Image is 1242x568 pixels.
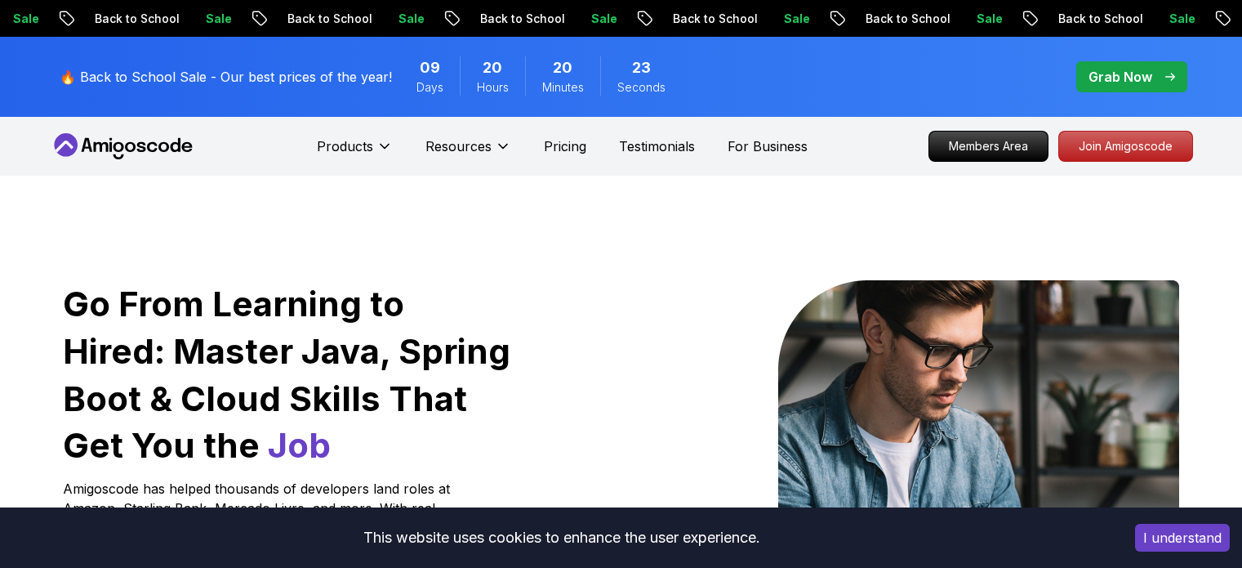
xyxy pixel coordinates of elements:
p: Back to School [66,11,177,27]
button: Resources [425,136,511,169]
p: Back to School [837,11,948,27]
a: Pricing [544,136,586,156]
button: Products [317,136,393,169]
a: For Business [728,136,808,156]
p: Back to School [259,11,370,27]
a: Members Area [928,131,1048,162]
a: Join Amigoscode [1058,131,1193,162]
p: Back to School [1030,11,1141,27]
p: Grab Now [1088,67,1152,87]
p: Products [317,136,373,156]
p: Members Area [929,132,1048,161]
button: Accept cookies [1135,524,1230,552]
span: Job [268,424,331,466]
h1: Go From Learning to Hired: Master Java, Spring Boot & Cloud Skills That Get You the [63,280,513,469]
p: Sale [563,11,615,27]
span: Hours [477,79,509,96]
div: This website uses cookies to enhance the user experience. [12,520,1111,556]
span: 9 Days [420,56,440,79]
p: 🔥 Back to School Sale - Our best prices of the year! [60,67,392,87]
p: Sale [370,11,422,27]
p: Back to School [644,11,755,27]
p: Sale [755,11,808,27]
p: Resources [425,136,492,156]
a: Testimonials [619,136,695,156]
p: Sale [1141,11,1193,27]
p: Join Amigoscode [1059,132,1192,161]
p: Sale [948,11,1000,27]
span: 23 Seconds [632,56,651,79]
p: Sale [177,11,229,27]
p: Amigoscode has helped thousands of developers land roles at Amazon, Starling Bank, Mercado Livre,... [63,479,455,557]
span: Minutes [542,79,584,96]
p: Back to School [452,11,563,27]
span: 20 Hours [483,56,502,79]
span: Days [416,79,443,96]
span: 20 Minutes [553,56,572,79]
span: Seconds [617,79,666,96]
